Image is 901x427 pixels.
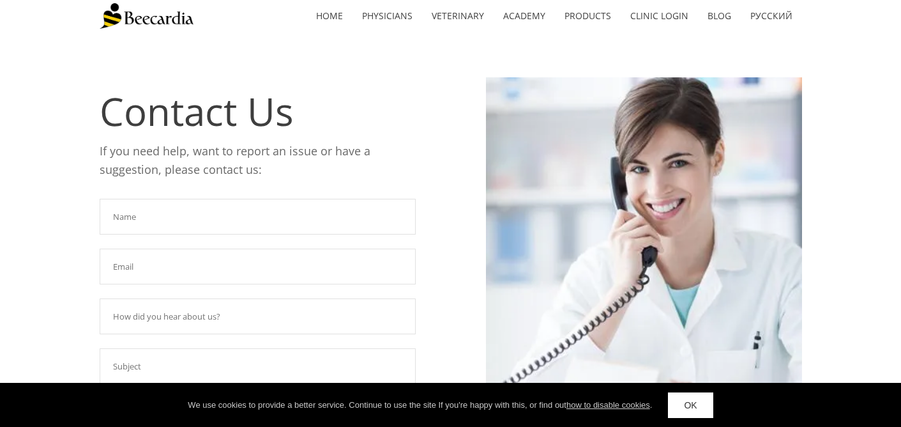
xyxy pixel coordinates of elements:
a: Products [555,1,621,31]
a: how to disable cookies [566,400,650,410]
input: Name [100,199,416,235]
a: home [307,1,352,31]
a: Blog [698,1,741,31]
div: We use cookies to provide a better service. Continue to use the site If you're happy with this, o... [188,399,652,412]
span: If you need help, want to report an issue or have a suggestion, please contact us: [100,143,370,177]
input: Email [100,249,416,284]
a: Veterinary [422,1,494,31]
input: How did you hear about us? [100,299,416,334]
span: Contact Us [100,85,294,137]
a: OK [668,392,713,418]
a: Clinic Login [621,1,698,31]
img: Beecardia [100,3,193,29]
a: Physicians [352,1,422,31]
a: Русский [741,1,802,31]
a: Academy [494,1,555,31]
input: Subject [100,348,416,384]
